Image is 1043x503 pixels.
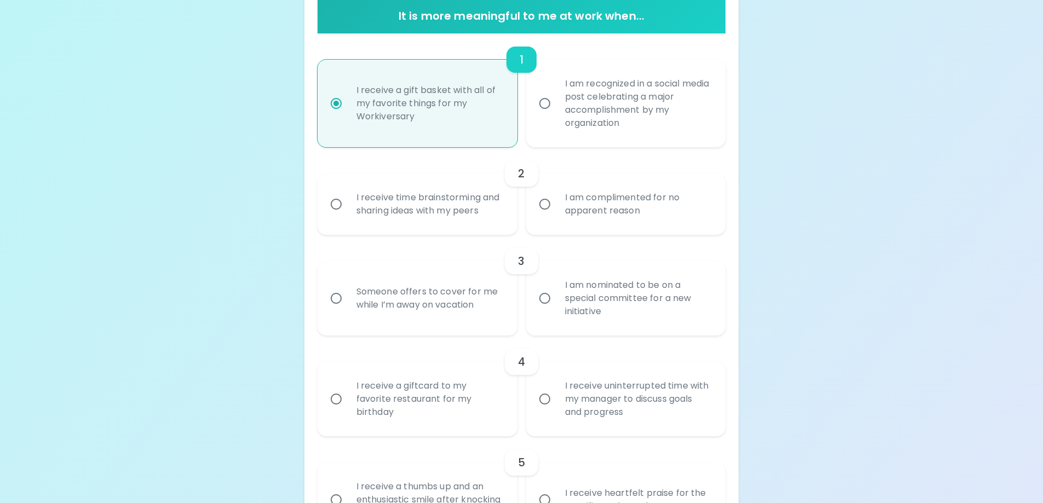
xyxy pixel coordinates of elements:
[348,71,511,136] div: I receive a gift basket with all of my favorite things for my Workiversary
[520,51,523,68] h6: 1
[518,252,525,270] h6: 3
[556,265,720,331] div: I am nominated to be on a special committee for a new initiative
[556,178,720,230] div: I am complimented for no apparent reason
[518,165,525,182] h6: 2
[556,366,720,432] div: I receive uninterrupted time with my manager to discuss goals and progress
[556,64,720,143] div: I am recognized in a social media post celebrating a major accomplishment by my organization
[518,454,525,471] h6: 5
[318,33,726,147] div: choice-group-check
[322,7,722,25] h6: It is more meaningful to me at work when...
[318,147,726,235] div: choice-group-check
[318,336,726,436] div: choice-group-check
[348,272,511,325] div: Someone offers to cover for me while I’m away on vacation
[518,353,525,371] h6: 4
[348,366,511,432] div: I receive a giftcard to my favorite restaurant for my birthday
[348,178,511,230] div: I receive time brainstorming and sharing ideas with my peers
[318,235,726,336] div: choice-group-check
